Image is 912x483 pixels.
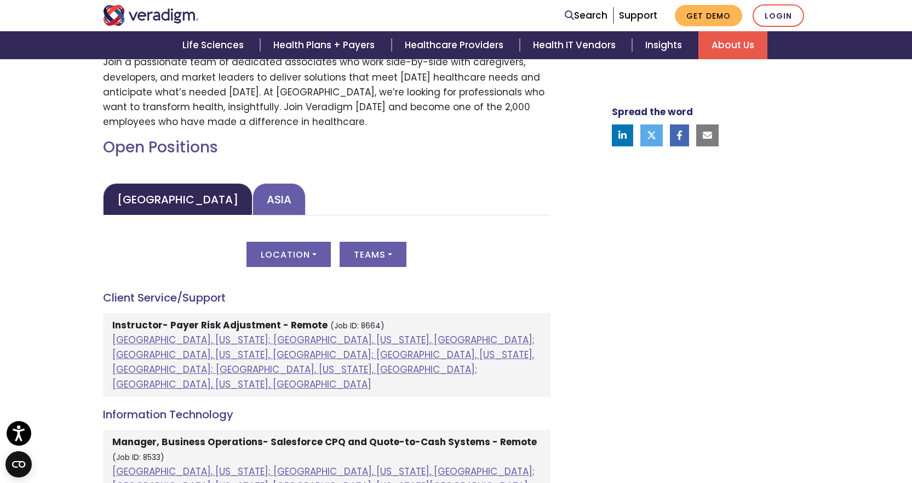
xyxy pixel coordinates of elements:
button: Location [246,242,331,267]
p: Join a passionate team of dedicated associates who work side-by-side with caregivers, developers,... [103,55,550,129]
a: Search [565,8,607,23]
small: (Job ID: 8664) [330,321,385,331]
a: Asia [253,183,306,215]
a: Insights [632,31,698,59]
a: Support [619,9,657,22]
h2: Open Positions [103,138,550,157]
a: About Us [698,31,767,59]
strong: Spread the word [612,105,693,118]
small: (Job ID: 8533) [112,452,164,463]
a: Login [753,4,804,27]
a: [GEOGRAPHIC_DATA], [US_STATE]; [GEOGRAPHIC_DATA], [US_STATE], [GEOGRAPHIC_DATA]; [GEOGRAPHIC_DATA... [112,333,535,391]
button: Teams [340,242,406,267]
a: [GEOGRAPHIC_DATA] [103,183,253,215]
button: Open CMP widget [5,451,32,478]
h4: Information Technology [103,408,550,421]
a: Healthcare Providers [392,31,520,59]
a: Get Demo [675,5,742,26]
strong: Instructor- Payer Risk Adjustment - Remote [112,319,328,332]
h4: Client Service/Support [103,291,550,304]
strong: Manager, Business Operations- Salesforce CPQ and Quote-to-Cash Systems - Remote [112,435,537,448]
img: Veradigm logo [103,5,199,26]
a: Life Sciences [169,31,260,59]
a: Health Plans + Payers [260,31,391,59]
a: Health IT Vendors [520,31,632,59]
